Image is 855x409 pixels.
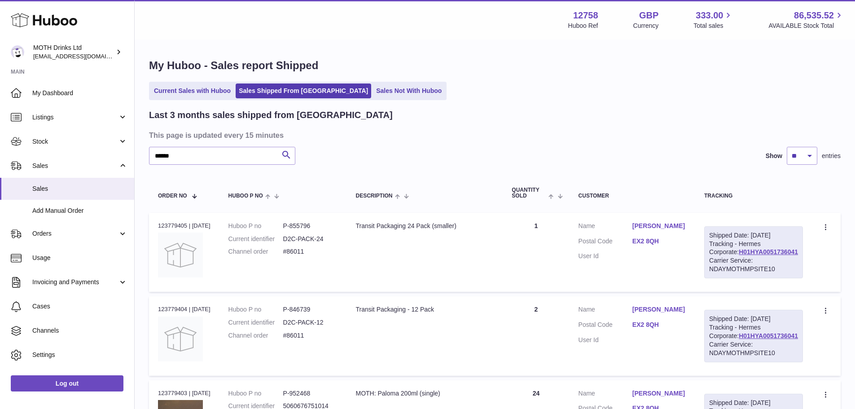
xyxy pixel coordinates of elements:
[568,22,598,30] div: Huboo Ref
[11,375,123,391] a: Log out
[739,332,798,339] a: H01HYA0051736041
[632,222,686,230] a: [PERSON_NAME]
[739,248,798,255] a: H01HYA0051736041
[283,222,338,230] dd: P-855796
[709,315,798,323] div: Shipped Date: [DATE]
[158,222,210,230] div: 123779405 | [DATE]
[512,187,546,199] span: Quantity Sold
[709,399,798,407] div: Shipped Date: [DATE]
[32,326,127,335] span: Channels
[768,9,844,30] a: 86,535.52 AVAILABLE Stock Total
[579,252,632,260] dt: User Id
[579,321,632,331] dt: Postal Code
[158,389,210,397] div: 123779403 | [DATE]
[32,351,127,359] span: Settings
[283,235,338,243] dd: D2C-PACK-24
[503,296,569,375] td: 2
[355,222,494,230] div: Transit Packaging 24 Pack (smaller)
[228,193,263,199] span: Huboo P no
[228,305,283,314] dt: Huboo P no
[373,84,445,98] a: Sales Not With Huboo
[32,278,118,286] span: Invoicing and Payments
[158,233,203,277] img: no-photo.jpg
[355,193,392,199] span: Description
[283,305,338,314] dd: P-846739
[768,22,844,30] span: AVAILABLE Stock Total
[579,389,632,400] dt: Name
[632,305,686,314] a: [PERSON_NAME]
[32,302,127,311] span: Cases
[11,45,24,59] img: internalAdmin-12758@internal.huboo.com
[236,84,371,98] a: Sales Shipped From [GEOGRAPHIC_DATA]
[639,9,658,22] strong: GBP
[704,310,803,362] div: Tracking - Hermes Corporate:
[151,84,234,98] a: Current Sales with Huboo
[709,231,798,240] div: Shipped Date: [DATE]
[709,256,798,273] div: Carrier Service: NDAYMOTHMPSITE10
[228,389,283,398] dt: Huboo P no
[579,222,632,233] dt: Name
[32,254,127,262] span: Usage
[704,193,803,199] div: Tracking
[696,9,723,22] span: 333.00
[573,9,598,22] strong: 12758
[32,185,127,193] span: Sales
[794,9,834,22] span: 86,535.52
[32,229,118,238] span: Orders
[704,226,803,278] div: Tracking - Hermes Corporate:
[822,152,841,160] span: entries
[158,317,203,361] img: no-photo.jpg
[283,247,338,256] dd: #86011
[228,331,283,340] dt: Channel order
[693,22,733,30] span: Total sales
[32,137,118,146] span: Stock
[149,130,838,140] h3: This page is updated every 15 minutes
[32,162,118,170] span: Sales
[228,235,283,243] dt: Current identifier
[33,53,132,60] span: [EMAIL_ADDRESS][DOMAIN_NAME]
[149,109,393,121] h2: Last 3 months sales shipped from [GEOGRAPHIC_DATA]
[709,340,798,357] div: Carrier Service: NDAYMOTHMPSITE10
[283,389,338,398] dd: P-952468
[579,305,632,316] dt: Name
[579,193,686,199] div: Customer
[633,22,659,30] div: Currency
[32,89,127,97] span: My Dashboard
[158,193,187,199] span: Order No
[228,247,283,256] dt: Channel order
[503,213,569,292] td: 1
[693,9,733,30] a: 333.00 Total sales
[632,389,686,398] a: [PERSON_NAME]
[283,331,338,340] dd: #86011
[32,207,127,215] span: Add Manual Order
[355,389,494,398] div: MOTH: Paloma 200ml (single)
[283,318,338,327] dd: D2C-PACK-12
[228,318,283,327] dt: Current identifier
[158,305,210,313] div: 123779404 | [DATE]
[632,237,686,246] a: EX2 8QH
[149,58,841,73] h1: My Huboo - Sales report Shipped
[632,321,686,329] a: EX2 8QH
[32,113,118,122] span: Listings
[33,44,114,61] div: MOTH Drinks Ltd
[228,222,283,230] dt: Huboo P no
[579,336,632,344] dt: User Id
[766,152,782,160] label: Show
[579,237,632,248] dt: Postal Code
[355,305,494,314] div: Transit Packaging - 12 Pack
